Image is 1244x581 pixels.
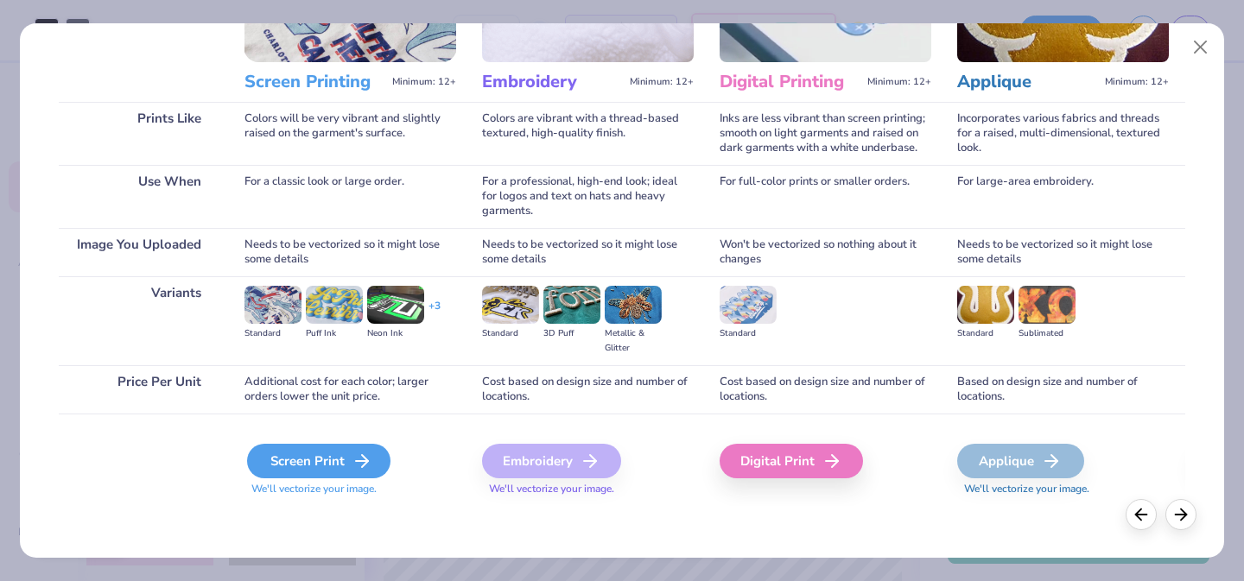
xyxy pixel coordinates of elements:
[1105,76,1169,88] span: Minimum: 12+
[605,326,662,356] div: Metallic & Glitter
[720,286,777,324] img: Standard
[244,71,385,93] h3: Screen Printing
[482,326,539,341] div: Standard
[867,76,931,88] span: Minimum: 12+
[428,299,441,328] div: + 3
[59,365,219,414] div: Price Per Unit
[720,102,931,165] div: Inks are less vibrant than screen printing; smooth on light garments and raised on dark garments ...
[59,276,219,365] div: Variants
[720,165,931,228] div: For full-color prints or smaller orders.
[543,326,600,341] div: 3D Puff
[720,326,777,341] div: Standard
[306,326,363,341] div: Puff Ink
[720,444,863,478] div: Digital Print
[957,102,1169,165] div: Incorporates various fabrics and threads for a raised, multi-dimensional, textured look.
[957,286,1014,324] img: Standard
[543,286,600,324] img: 3D Puff
[957,71,1098,93] h3: Applique
[244,286,301,324] img: Standard
[392,76,456,88] span: Minimum: 12+
[720,71,860,93] h3: Digital Printing
[482,71,623,93] h3: Embroidery
[367,286,424,324] img: Neon Ink
[244,326,301,341] div: Standard
[59,228,219,276] div: Image You Uploaded
[482,444,621,478] div: Embroidery
[244,102,456,165] div: Colors will be very vibrant and slightly raised on the garment's surface.
[1019,286,1076,324] img: Sublimated
[957,165,1169,228] div: For large-area embroidery.
[605,286,662,324] img: Metallic & Glitter
[482,165,694,228] div: For a professional, high-end look; ideal for logos and text on hats and heavy garments.
[482,286,539,324] img: Standard
[247,444,390,478] div: Screen Print
[1019,326,1076,341] div: Sublimated
[244,165,456,228] div: For a classic look or large order.
[244,365,456,414] div: Additional cost for each color; larger orders lower the unit price.
[59,102,219,165] div: Prints Like
[244,482,456,496] span: We'll vectorize your image.
[482,102,694,165] div: Colors are vibrant with a thread-based textured, high-quality finish.
[957,365,1169,414] div: Based on design size and number of locations.
[1184,31,1217,64] button: Close
[630,76,694,88] span: Minimum: 12+
[306,286,363,324] img: Puff Ink
[720,365,931,414] div: Cost based on design size and number of locations.
[482,365,694,414] div: Cost based on design size and number of locations.
[720,228,931,276] div: Won't be vectorized so nothing about it changes
[957,444,1084,478] div: Applique
[957,326,1014,341] div: Standard
[482,228,694,276] div: Needs to be vectorized so it might lose some details
[59,165,219,228] div: Use When
[244,228,456,276] div: Needs to be vectorized so it might lose some details
[482,482,694,496] span: We'll vectorize your image.
[367,326,424,341] div: Neon Ink
[957,228,1169,276] div: Needs to be vectorized so it might lose some details
[957,482,1169,496] span: We'll vectorize your image.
